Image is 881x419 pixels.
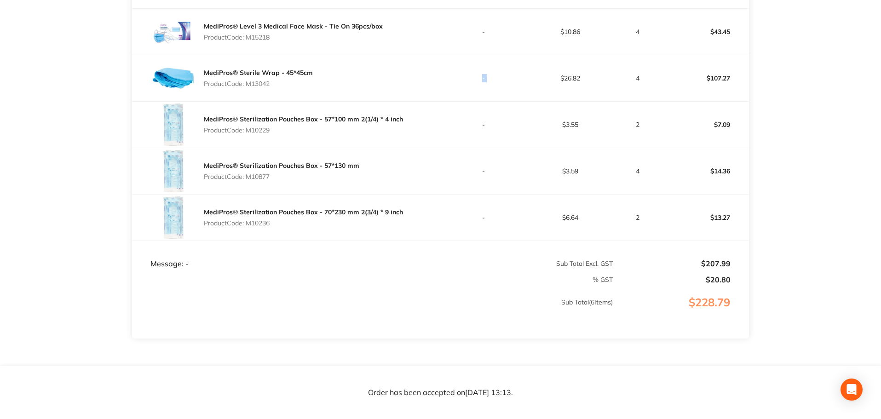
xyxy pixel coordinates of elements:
p: - [441,167,527,175]
p: $207.99 [614,259,731,268]
p: $3.55 [527,121,613,128]
p: $6.64 [527,214,613,221]
p: 2 [614,121,662,128]
p: - [441,28,527,35]
a: MediPros® Sterilization Pouches Box - 57*100 mm 2(1/4) * 4 inch [204,115,403,123]
img: OWltYnV6NQ [150,148,196,194]
img: MG1na2Zmdw [150,55,196,101]
p: $43.45 [663,21,749,43]
p: Order has been accepted on [DATE] 13:13 . [368,389,513,397]
p: $3.59 [527,167,613,175]
p: $107.27 [663,67,749,89]
img: MXBxdnBxag [150,102,196,148]
p: % GST [132,276,613,283]
p: Sub Total ( 6 Items) [132,298,613,324]
a: MediPros® Sterilization Pouches Box - 70*230 mm 2(3/4) * 9 inch [204,208,403,216]
p: Product Code: M10236 [204,219,403,227]
p: Product Code: M10229 [204,126,403,134]
a: MediPros® Level 3 Medical Face Mask - Tie On 36pcs/box [204,22,383,30]
p: Sub Total Excl. GST [441,260,613,267]
p: 4 [614,75,662,82]
p: 4 [614,167,662,175]
p: $20.80 [614,276,731,284]
img: Y3IzZXhvcQ [150,9,196,55]
a: MediPros® Sterilization Pouches Box - 57*130 mm [204,161,359,170]
div: Open Intercom Messenger [841,379,863,401]
p: - [441,75,527,82]
p: $14.36 [663,160,749,182]
p: 2 [614,214,662,221]
p: Product Code: M15218 [204,34,383,41]
p: - [441,214,527,221]
a: MediPros® Sterile Wrap - 45*45cm [204,69,313,77]
p: 4 [614,28,662,35]
p: $7.09 [663,114,749,136]
p: - [441,121,527,128]
p: $13.27 [663,207,749,229]
p: Product Code: M13042 [204,80,313,87]
p: $26.82 [527,75,613,82]
img: N3czZDkxNg [150,195,196,241]
p: Product Code: M10877 [204,173,359,180]
td: Message: - [132,241,440,268]
p: $228.79 [614,296,749,327]
p: $10.86 [527,28,613,35]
